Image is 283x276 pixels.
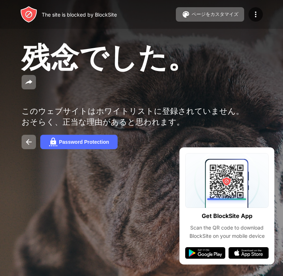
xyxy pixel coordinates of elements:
img: pallet.svg [182,10,190,19]
img: password.svg [49,138,58,146]
img: share.svg [24,78,33,86]
div: このウェブサイトはホワイトリストに登録されていません。おそらく、正当な理由があると思われます。 [22,106,244,128]
div: Password Protection [59,139,109,145]
div: Scan the QR code to download BlockSite on your mobile device [185,224,269,240]
div: Get BlockSite App [202,211,252,221]
div: The site is blocked by BlockSite [42,12,117,18]
img: back.svg [24,138,33,146]
img: google-play.svg [185,247,225,259]
div: ページをカスタマイズ [192,11,238,18]
img: app-store.svg [228,247,269,259]
img: menu-icon.svg [251,10,260,19]
img: header-logo.svg [20,6,37,23]
button: ページをカスタマイズ [176,7,244,22]
span: 残念でした。 [22,40,196,75]
button: Password Protection [40,135,118,149]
